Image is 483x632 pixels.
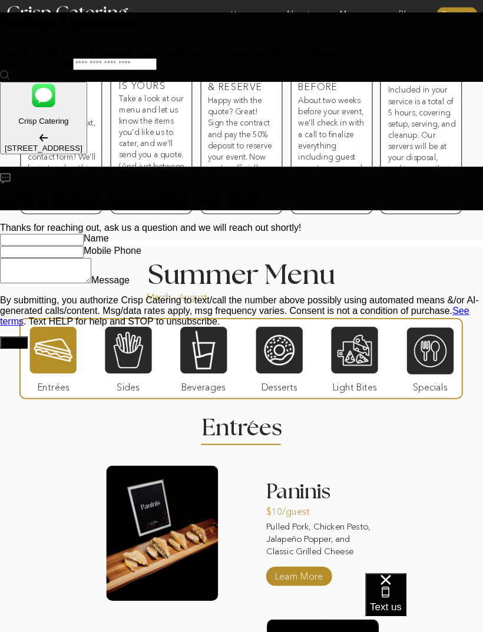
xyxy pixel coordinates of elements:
p: Crisp Catering [5,117,82,125]
label: Message [91,275,130,285]
label: Mobile Phone [84,246,141,256]
div: Send [5,338,23,347]
label: Name [84,233,109,243]
div: [STREET_ADDRESS] [5,144,82,153]
iframe: podium webchat widget bubble [365,573,483,632]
